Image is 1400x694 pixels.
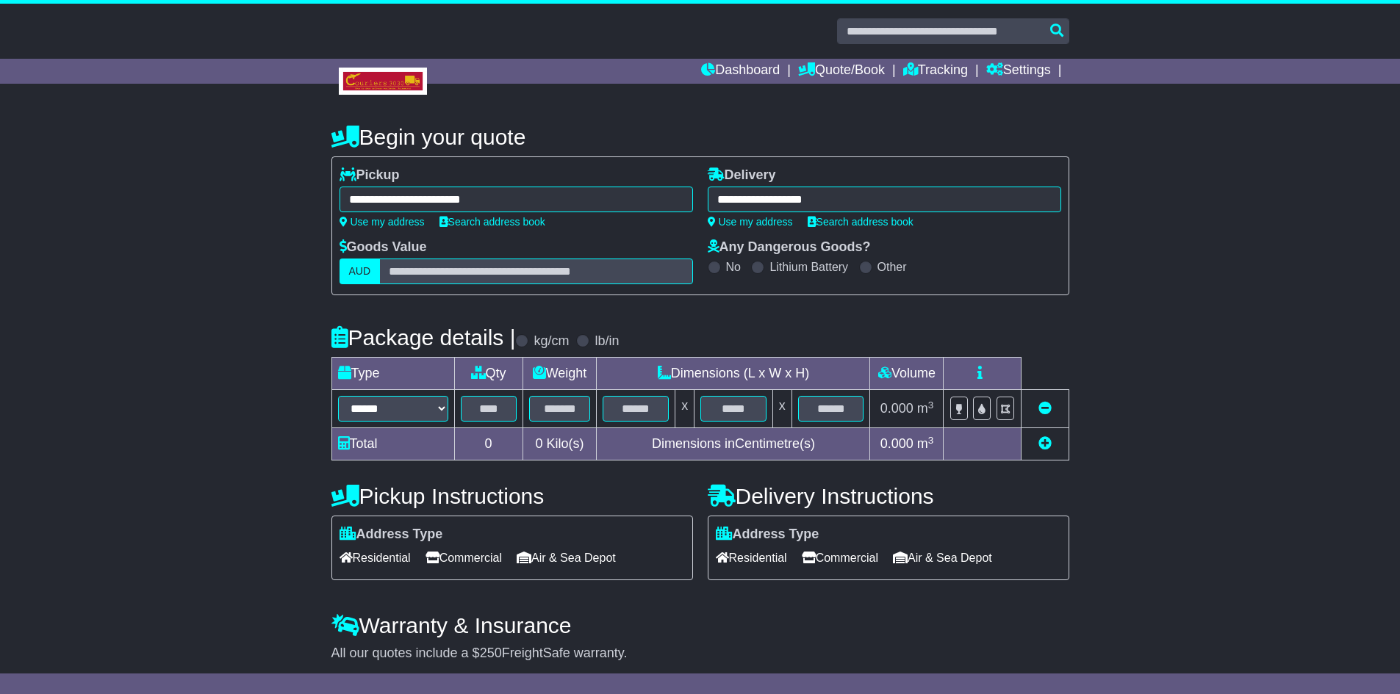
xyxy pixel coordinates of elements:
span: Commercial [426,546,502,569]
td: Qty [454,358,523,390]
td: 0 [454,428,523,460]
a: Add new item [1038,436,1052,451]
span: 0.000 [880,436,913,451]
span: Air & Sea Depot [893,546,992,569]
label: lb/in [595,333,619,350]
span: Commercial [802,546,878,569]
sup: 3 [928,400,934,411]
label: Delivery [708,167,776,184]
td: Total [331,428,454,460]
a: Remove this item [1038,401,1052,416]
td: Dimensions (L x W x H) [597,358,870,390]
a: Dashboard [701,59,780,84]
td: Volume [870,358,944,390]
a: Search address book [808,216,913,228]
td: Kilo(s) [523,428,597,460]
a: Search address book [439,216,545,228]
span: 0.000 [880,401,913,416]
h4: Begin your quote [331,125,1069,149]
h4: Delivery Instructions [708,484,1069,508]
label: Address Type [340,527,443,543]
label: Goods Value [340,239,427,256]
td: Type [331,358,454,390]
label: Lithium Battery [769,260,848,274]
div: All our quotes include a $ FreightSafe warranty. [331,646,1069,662]
label: No [726,260,741,274]
label: AUD [340,259,381,284]
td: Weight [523,358,597,390]
span: 0 [535,436,542,451]
label: Pickup [340,167,400,184]
a: Tracking [903,59,968,84]
label: Other [877,260,907,274]
h4: Pickup Instructions [331,484,693,508]
span: m [917,401,934,416]
span: 250 [480,646,502,660]
a: Settings [986,59,1051,84]
td: x [675,390,694,428]
span: Residential [716,546,787,569]
span: Residential [340,546,411,569]
span: m [917,436,934,451]
a: Use my address [340,216,425,228]
a: Use my address [708,216,793,228]
td: x [772,390,791,428]
td: Dimensions in Centimetre(s) [597,428,870,460]
label: kg/cm [534,333,569,350]
sup: 3 [928,435,934,446]
h4: Package details | [331,325,516,350]
span: Air & Sea Depot [517,546,616,569]
h4: Warranty & Insurance [331,613,1069,637]
a: Quote/Book [798,59,885,84]
label: Any Dangerous Goods? [708,239,871,256]
label: Address Type [716,527,819,543]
